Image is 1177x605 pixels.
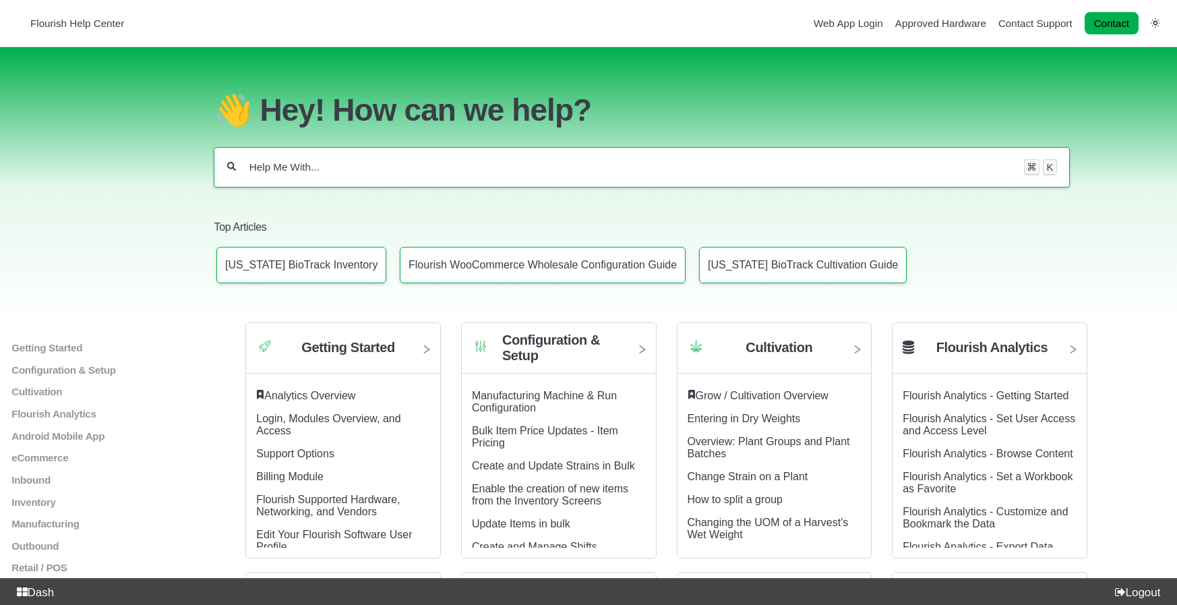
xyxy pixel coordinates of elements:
[688,338,704,355] img: Category icon
[472,425,618,449] a: Bulk Item Price Updates - Item Pricing article
[895,18,986,29] a: Approved Hardware navigation item
[10,342,202,353] a: Getting Started
[10,518,202,529] a: Manufacturing
[688,413,801,424] a: Entering in Dry Weights article
[688,390,696,399] svg: Featured
[256,413,400,436] a: Login, Modules Overview, and Access article
[903,506,1068,529] a: Flourish Analytics - Customize and Bookmark the Data article
[256,390,430,402] div: ​
[696,390,828,401] a: Grow / Cultivation Overview article
[1024,159,1039,175] kbd: ⌘
[472,483,628,507] a: Enable the creation of new items from the Inventory Screens article
[472,541,597,552] a: Create and Manage Shifts article
[214,220,1070,235] h2: Top Articles
[11,586,54,599] a: Dash
[1085,12,1139,34] a: Contact
[248,161,1013,174] input: Help Me With...
[216,247,386,283] a: Article: Connecticut BioTrack Inventory
[472,518,570,529] a: Update Items in bulk article
[256,529,412,552] a: Edit Your Flourish Software User Profile article
[688,390,862,402] div: ​
[472,338,489,355] img: Category icon
[502,333,626,364] h2: Configuration & Setup
[903,448,1073,459] a: Flourish Analytics - Browse Content article
[708,259,898,271] p: [US_STATE] BioTrack Cultivation Guide
[903,413,1075,436] a: Flourish Analytics - Set User Access and Access Level article
[256,390,264,399] svg: Featured
[10,452,202,463] a: eCommerce
[256,494,400,517] a: Flourish Supported Hardware, Networking, and Vendors article
[214,92,1070,128] h1: 👋 Hey! How can we help?
[10,364,202,376] a: Configuration & Setup
[10,408,202,420] a: Flourish Analytics
[409,259,677,271] p: Flourish WooCommerce Wholesale Configuration Guide
[246,333,440,374] a: Category icon Getting Started
[10,562,202,573] a: Retail / POS
[225,259,378,271] p: [US_STATE] BioTrack Inventory
[1024,159,1057,175] div: Keyboard shortcut for search
[10,430,202,441] a: Android Mobile App
[17,14,124,32] a: Flourish Help Center
[10,386,202,397] a: Cultivation
[256,471,324,482] a: Billing Module article
[10,474,202,486] a: Inbound
[462,333,656,374] a: Category icon Configuration & Setup
[936,340,1048,355] h2: Flourish Analytics
[10,496,202,507] a: Inventory
[17,14,24,32] img: Flourish Help Center Logo
[1081,14,1142,33] li: Contact desktop
[903,390,1068,401] a: Flourish Analytics - Getting Started article
[903,541,1053,552] a: Flourish Analytics - Export Data article
[256,448,334,459] a: Support Options article
[30,18,124,29] span: Flourish Help Center
[301,340,394,355] h2: Getting Started
[10,540,202,552] a: Outbound
[746,340,812,355] h2: Cultivation
[998,18,1073,29] a: Contact Support navigation item
[472,390,617,413] a: Manufacturing Machine & Run Configuration article
[688,471,808,482] a: Change Strain on a Plant article
[688,517,849,540] a: Changing the UOM of a Harvest's Wet Weight article
[1151,17,1160,28] a: Switch dark mode setting
[400,247,686,283] a: Article: Flourish WooCommerce Wholesale Configuration Guide
[903,471,1073,494] a: Flourish Analytics - Set a Workbook as Favorite article
[699,247,907,283] a: Article: Connecticut BioTrack Cultivation Guide
[893,333,1087,374] a: Flourish Analytics
[688,436,850,459] a: Overview: Plant Groups and Plant Batches article
[677,333,872,374] a: Category icon Cultivation
[472,460,635,471] a: Create and Update Strains in Bulk article
[814,18,883,29] a: Web App Login navigation item
[264,390,355,401] a: Analytics Overview article
[256,338,273,355] img: Category icon
[688,494,783,505] a: How to split a group article
[214,200,1070,295] section: Top Articles
[1043,159,1058,175] kbd: K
